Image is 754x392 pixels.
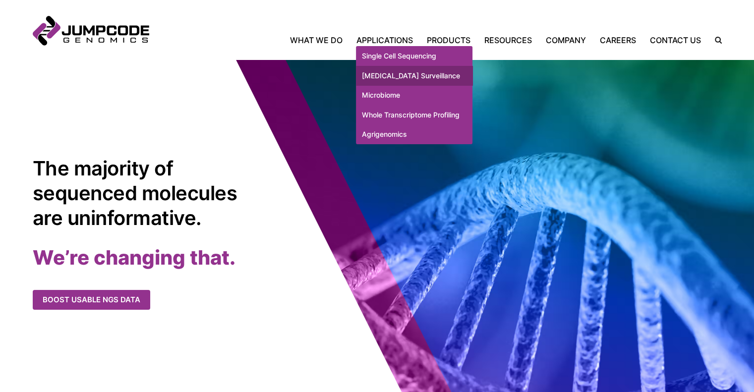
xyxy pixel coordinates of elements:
a: Boost usable NGS data [33,290,150,310]
a: Agrigenomics [356,124,472,144]
a: Microbiome [356,85,472,105]
h1: The majority of sequenced molecules are uninformative. [33,156,243,230]
a: Products [420,34,477,46]
a: Company [539,34,593,46]
a: [MEDICAL_DATA] Surveillance [356,66,472,86]
a: What We Do [290,34,349,46]
label: Search the site. [708,37,722,44]
h2: We’re changing that. [33,245,377,270]
a: Whole Transcriptome Profiling [356,105,472,125]
nav: Primary Navigation [149,34,708,46]
a: Single Cell Sequencing [356,46,472,66]
a: Contact Us [643,34,708,46]
a: Applications [349,34,420,46]
a: Careers [593,34,643,46]
a: Resources [477,34,539,46]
